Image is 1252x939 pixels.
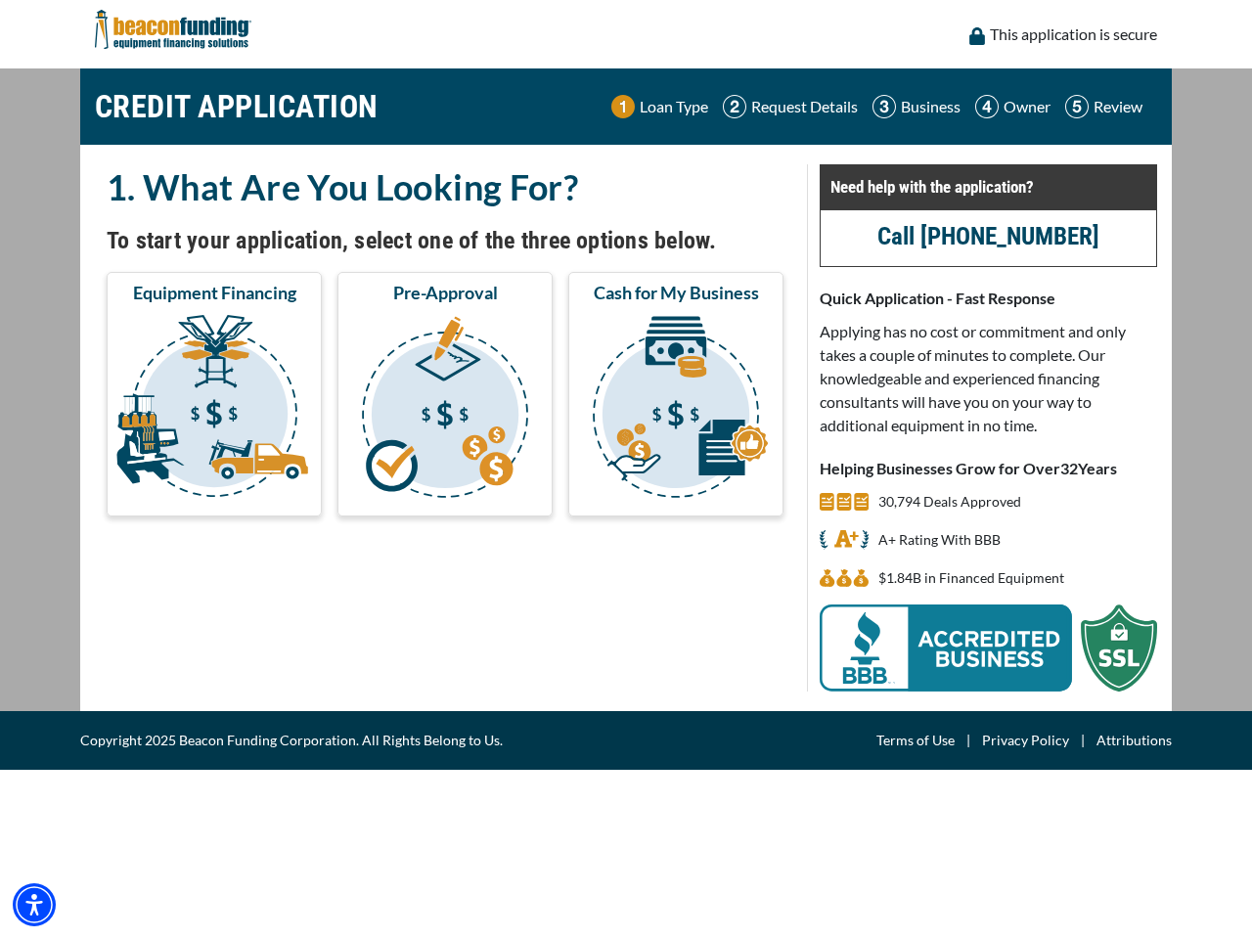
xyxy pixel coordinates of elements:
[337,272,553,516] button: Pre-Approval
[877,222,1099,250] a: Call [PHONE_NUMBER]
[107,164,783,209] h2: 1. What Are You Looking For?
[901,95,961,118] p: Business
[820,457,1157,480] p: Helping Businesses Grow for Over Years
[955,729,982,752] span: |
[1094,95,1142,118] p: Review
[878,566,1064,590] p: $1,844,964,824 in Financed Equipment
[80,729,503,752] span: Copyright 2025 Beacon Funding Corporation. All Rights Belong to Us.
[568,272,783,516] button: Cash for My Business
[969,27,985,45] img: lock icon to convery security
[1060,459,1078,477] span: 32
[107,224,783,257] h4: To start your application, select one of the three options below.
[13,883,56,926] div: Accessibility Menu
[990,22,1157,46] p: This application is secure
[107,272,322,516] button: Equipment Financing
[820,287,1157,310] p: Quick Application - Fast Response
[830,175,1146,199] p: Need help with the application?
[820,604,1157,692] img: BBB Acredited Business and SSL Protection
[111,312,318,508] img: Equipment Financing
[872,95,896,118] img: Step 3
[1065,95,1089,118] img: Step 5
[133,281,296,304] span: Equipment Financing
[751,95,858,118] p: Request Details
[393,281,498,304] span: Pre-Approval
[640,95,708,118] p: Loan Type
[1096,729,1172,752] a: Attributions
[878,528,1001,552] p: A+ Rating With BBB
[594,281,759,304] span: Cash for My Business
[876,729,955,752] a: Terms of Use
[820,320,1157,437] p: Applying has no cost or commitment and only takes a couple of minutes to complete. Our knowledgea...
[1069,729,1096,752] span: |
[341,312,549,508] img: Pre-Approval
[572,312,780,508] img: Cash for My Business
[982,729,1069,752] a: Privacy Policy
[1004,95,1051,118] p: Owner
[611,95,635,118] img: Step 1
[975,95,999,118] img: Step 4
[723,95,746,118] img: Step 2
[95,78,379,135] h1: CREDIT APPLICATION
[878,490,1021,514] p: 30,794 Deals Approved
